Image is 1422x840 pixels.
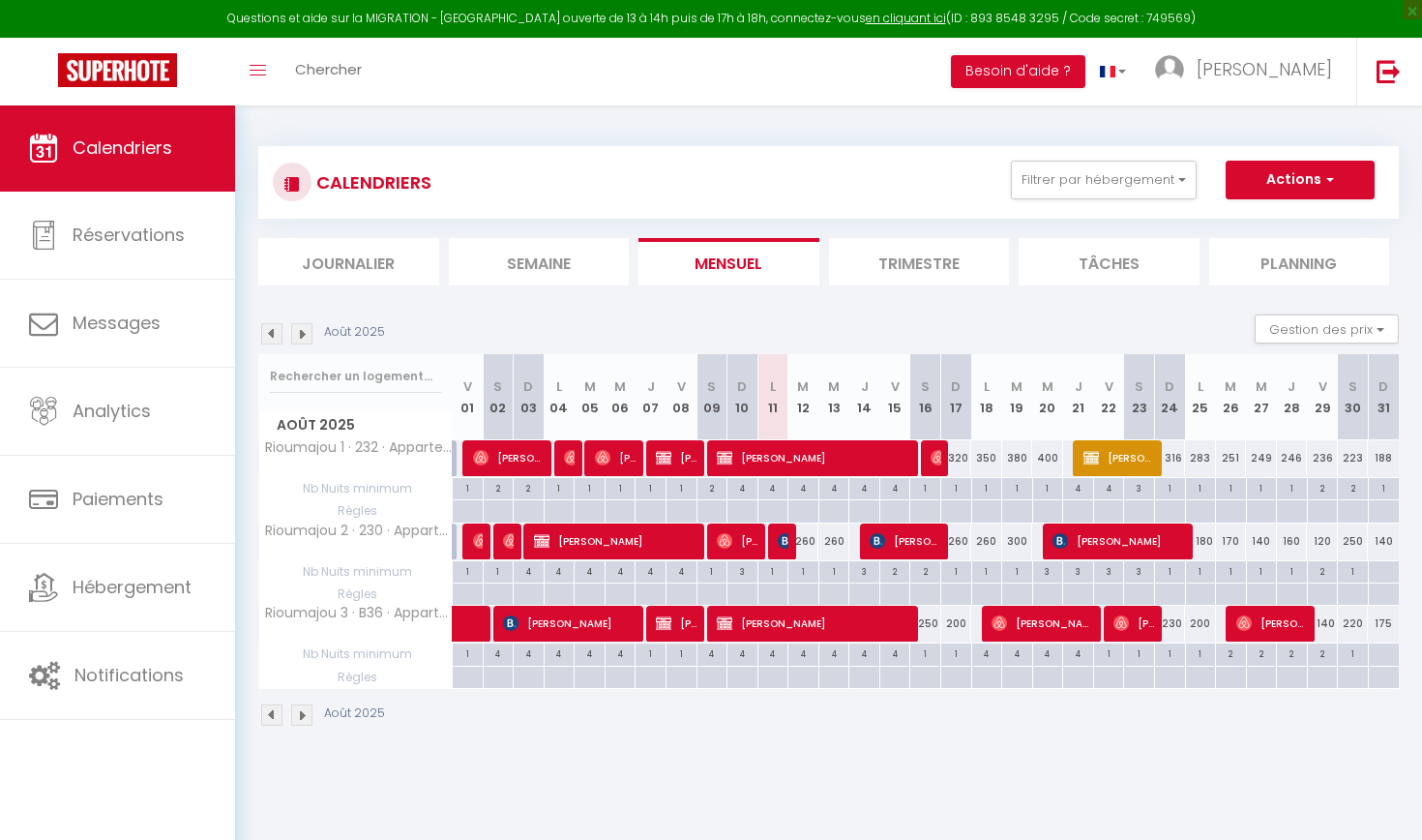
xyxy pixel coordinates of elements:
[1033,644,1063,662] div: 4
[258,238,439,285] li: Journalier
[1338,644,1368,662] div: 1
[1198,377,1203,396] abbr: L
[870,523,942,559] span: [PERSON_NAME]
[545,561,575,580] div: 4
[910,644,940,662] div: 1
[281,38,376,105] a: Chercher
[73,399,151,423] span: Analytics
[636,561,666,580] div: 4
[1032,354,1063,440] th: 20
[503,523,514,559] span: [PERSON_NAME]
[484,644,514,662] div: 4
[1002,478,1032,496] div: 1
[1318,377,1327,396] abbr: V
[484,478,514,496] div: 2
[1368,440,1399,476] div: 188
[1308,478,1338,496] div: 2
[73,135,172,160] span: Calendriers
[1113,605,1155,642] span: [PERSON_NAME]
[1338,478,1368,496] div: 2
[849,478,879,496] div: 4
[453,644,483,662] div: 1
[941,561,971,580] div: 1
[614,377,626,396] abbr: M
[941,440,972,476] div: 320
[1094,561,1124,580] div: 3
[1368,606,1399,642] div: 175
[514,354,545,440] th: 03
[514,478,544,496] div: 2
[788,354,819,440] th: 12
[1226,161,1375,199] button: Actions
[727,354,758,440] th: 10
[324,323,385,342] p: Août 2025
[1083,439,1156,476] span: [PERSON_NAME]
[1124,561,1154,580] div: 3
[788,561,818,580] div: 1
[677,377,686,396] abbr: V
[473,523,484,559] span: [PERSON_NAME]
[1185,440,1216,476] div: 283
[534,523,699,559] span: [PERSON_NAME]
[727,478,757,496] div: 4
[727,644,757,662] div: 4
[727,561,757,580] div: 3
[636,354,667,440] th: 07
[1185,524,1216,559] div: 180
[1307,440,1338,476] div: 236
[717,439,913,476] span: [PERSON_NAME]
[514,644,544,662] div: 4
[311,161,431,204] h3: CALENDRIERS
[1141,38,1356,105] a: ... [PERSON_NAME]
[910,606,941,642] div: 250
[819,644,849,662] div: 4
[73,575,192,599] span: Hébergement
[595,439,637,476] span: [PERSON_NAME]
[463,377,472,396] abbr: V
[880,644,910,662] div: 4
[606,478,636,496] div: 1
[575,561,605,580] div: 4
[797,377,809,396] abbr: M
[737,377,747,396] abbr: D
[788,644,818,662] div: 4
[818,524,849,559] div: 260
[453,561,483,580] div: 1
[259,644,452,665] span: Nb Nuits minimum
[758,561,788,580] div: 1
[656,605,697,642] span: [PERSON_NAME]
[1186,561,1216,580] div: 1
[951,377,961,396] abbr: D
[1338,440,1369,476] div: 223
[1154,606,1185,642] div: 230
[717,523,758,559] span: [PERSON_NAME]
[584,377,596,396] abbr: M
[788,524,819,559] div: 260
[1277,561,1307,580] div: 1
[262,524,456,538] span: Rioumajou 2 · 230 · Appartement 8/10 p - [GEOGRAPHIC_DATA]
[605,354,636,440] th: 06
[1042,377,1053,396] abbr: M
[1255,315,1399,344] button: Gestion des prix
[493,377,502,396] abbr: S
[1105,377,1113,396] abbr: V
[58,53,177,87] img: Super Booking
[73,223,185,247] span: Réservations
[473,439,546,476] span: [PERSON_NAME]
[295,59,362,79] span: Chercher
[1094,644,1124,662] div: 1
[1247,644,1277,662] div: 2
[262,440,456,455] span: Rioumajou 1 · 232 · Appartement 12/14p - [GEOGRAPHIC_DATA]
[666,354,696,440] th: 08
[1165,377,1174,396] abbr: D
[971,440,1002,476] div: 350
[259,584,452,605] span: Règles
[1011,161,1197,199] button: Filtrer par hébergement
[1246,440,1277,476] div: 249
[849,644,879,662] div: 4
[1216,354,1247,440] th: 26
[861,377,869,396] abbr: J
[1338,354,1369,440] th: 30
[453,478,483,496] div: 1
[74,663,184,687] span: Notifications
